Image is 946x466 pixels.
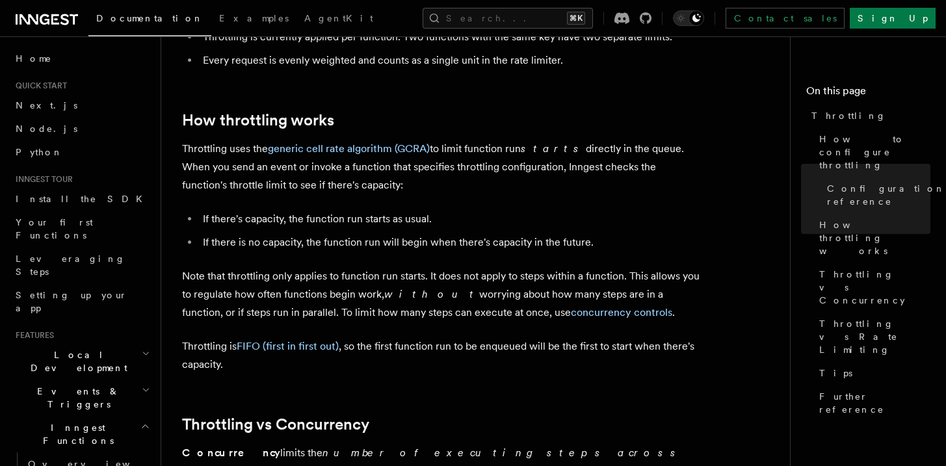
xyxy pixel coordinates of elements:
[10,283,153,320] a: Setting up your app
[10,211,153,247] a: Your first Functions
[10,187,153,211] a: Install the SDK
[10,421,140,447] span: Inngest Functions
[806,104,930,127] a: Throttling
[814,312,930,361] a: Throttling vs Rate Limiting
[521,142,586,155] em: starts
[219,13,289,23] span: Examples
[10,174,73,185] span: Inngest tour
[814,263,930,312] a: Throttling vs Concurrency
[268,142,430,155] a: generic cell rate algorithm (GCRA)
[673,10,704,26] button: Toggle dark mode
[10,416,153,452] button: Inngest Functions
[304,13,373,23] span: AgentKit
[822,177,930,213] a: Configuration reference
[296,4,381,35] a: AgentKit
[88,4,211,36] a: Documentation
[199,210,702,228] li: If there's capacity, the function run starts as usual.
[16,100,77,110] span: Next.js
[827,182,945,208] span: Configuration reference
[819,133,930,172] span: How to configure throttling
[814,361,930,385] a: Tips
[199,233,702,252] li: If there is no capacity, the function run will begin when there's capacity in the future.
[16,290,127,313] span: Setting up your app
[726,8,845,29] a: Contact sales
[10,343,153,380] button: Local Development
[819,390,930,416] span: Further reference
[819,218,930,257] span: How throttling works
[811,109,886,122] span: Throttling
[96,13,204,23] span: Documentation
[814,127,930,177] a: How to configure throttling
[850,8,936,29] a: Sign Up
[10,81,67,91] span: Quick start
[182,337,702,374] p: Throttling is , so the first function run to be enqueued will be the first to start when there's ...
[806,83,930,104] h4: On this page
[819,317,930,356] span: Throttling vs Rate Limiting
[182,111,334,129] a: How throttling works
[16,253,125,277] span: Leveraging Steps
[182,140,702,194] p: Throttling uses the to limit function run directly in the queue. When you send an event or invoke...
[199,51,702,70] li: Every request is evenly weighted and counts as a single unit in the rate limiter.
[16,194,150,204] span: Install the SDK
[819,367,852,380] span: Tips
[16,52,52,65] span: Home
[571,306,672,318] a: concurrency controls
[814,385,930,421] a: Further reference
[10,385,142,411] span: Events & Triggers
[182,415,369,434] a: Throttling vs Concurrency
[819,268,930,307] span: Throttling vs Concurrency
[16,147,63,157] span: Python
[237,340,339,352] a: FIFO (first in first out)
[182,267,702,322] p: Note that throttling only applies to function run starts. It does not apply to steps within a fun...
[10,380,153,416] button: Events & Triggers
[10,117,153,140] a: Node.js
[384,288,479,300] em: without
[16,217,93,240] span: Your first Functions
[814,213,930,263] a: How throttling works
[10,348,142,374] span: Local Development
[16,123,77,134] span: Node.js
[10,140,153,164] a: Python
[567,12,585,25] kbd: ⌘K
[10,247,153,283] a: Leveraging Steps
[199,28,702,46] li: Throttling is currently applied per function. Two functions with the same key have two separate l...
[211,4,296,35] a: Examples
[423,8,593,29] button: Search...⌘K
[10,330,54,341] span: Features
[10,94,153,117] a: Next.js
[10,47,153,70] a: Home
[182,447,280,459] strong: Concurrency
